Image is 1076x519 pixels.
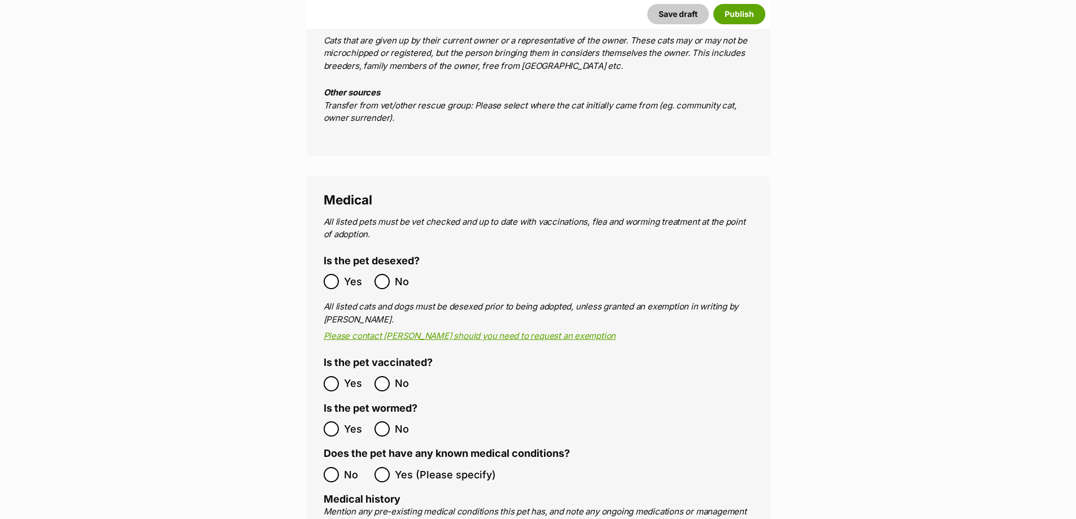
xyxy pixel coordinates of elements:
[324,493,400,505] label: Medical history
[395,421,420,437] span: No
[647,4,709,24] button: Save draft
[344,274,369,289] span: Yes
[324,216,753,241] p: All listed pets must be vet checked and up to date with vaccinations, flea and worming treatment ...
[324,255,420,267] label: Is the pet desexed?
[324,86,753,125] p: Transfer from vet/other rescue group: Please select where the cat initially came from (eg. commun...
[395,467,496,482] span: Yes (Please specify)
[324,300,753,326] p: All listed cats and dogs must be desexed prior to being adopted, unless granted an exemption in w...
[344,467,369,482] span: No
[324,34,753,73] p: Cats that are given up by their current owner or a representative of the owner. These cats may or...
[324,403,417,415] label: Is the pet wormed?
[324,448,570,460] label: Does the pet have any known medical conditions?
[324,87,380,98] b: Other sources
[324,357,433,369] label: Is the pet vaccinated?
[395,274,420,289] span: No
[344,421,369,437] span: Yes
[395,376,420,391] span: No
[324,192,372,207] span: Medical
[324,330,616,341] a: Please contact [PERSON_NAME] should you need to request an exemption
[344,376,369,391] span: Yes
[713,4,765,24] button: Publish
